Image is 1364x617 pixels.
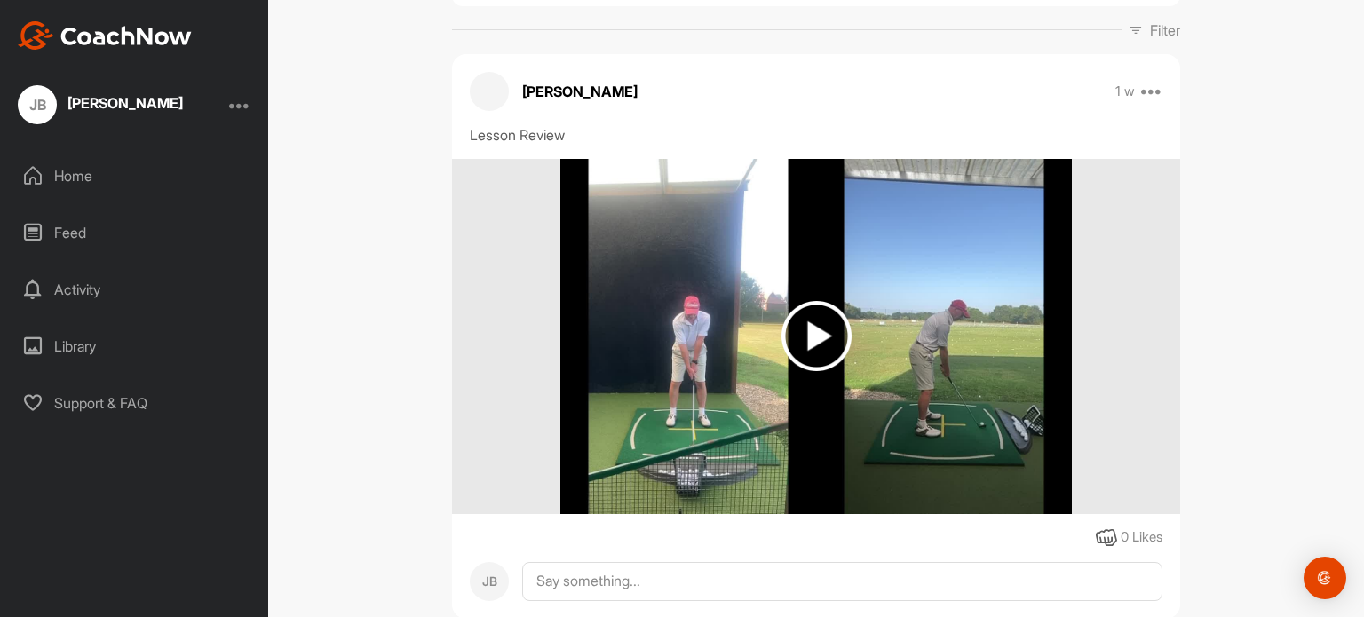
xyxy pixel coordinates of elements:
[522,81,638,102] p: [PERSON_NAME]
[1115,83,1135,100] p: 1 w
[10,267,260,312] div: Activity
[1121,527,1162,548] div: 0 Likes
[18,21,192,50] img: CoachNow
[10,210,260,255] div: Feed
[470,124,1162,146] div: Lesson Review
[18,85,57,124] div: JB
[10,154,260,198] div: Home
[10,381,260,425] div: Support & FAQ
[560,159,1071,514] img: media
[781,301,852,371] img: play
[67,96,183,110] div: [PERSON_NAME]
[1150,20,1180,41] p: Filter
[1304,557,1346,599] div: Open Intercom Messenger
[10,324,260,368] div: Library
[470,562,509,601] div: JB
